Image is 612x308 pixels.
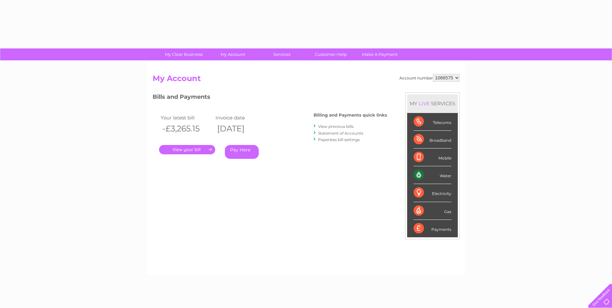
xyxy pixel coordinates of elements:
[318,137,360,142] a: Paperless bill settings
[153,74,460,86] h2: My Account
[304,48,357,60] a: Customer Help
[414,184,451,202] div: Electricity
[214,113,269,122] td: Invoice date
[225,145,259,159] a: Pay Here
[414,149,451,166] div: Mobile
[159,113,214,122] td: Your latest bill
[414,220,451,237] div: Payments
[399,74,460,82] div: Account number
[318,131,363,136] a: Statement of Accounts
[206,48,259,60] a: My Account
[214,122,269,135] th: [DATE]
[414,113,451,131] div: Telecoms
[157,48,210,60] a: My Clear Business
[407,94,458,113] div: MY SERVICES
[255,48,308,60] a: Services
[318,124,354,129] a: View previous bills
[414,202,451,220] div: Gas
[417,100,431,107] div: LIVE
[414,131,451,149] div: Broadband
[159,145,215,154] a: .
[314,113,387,118] h4: Billing and Payments quick links
[353,48,406,60] a: Make A Payment
[153,92,387,104] h3: Bills and Payments
[414,166,451,184] div: Water
[159,122,214,135] th: -£3,265.15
